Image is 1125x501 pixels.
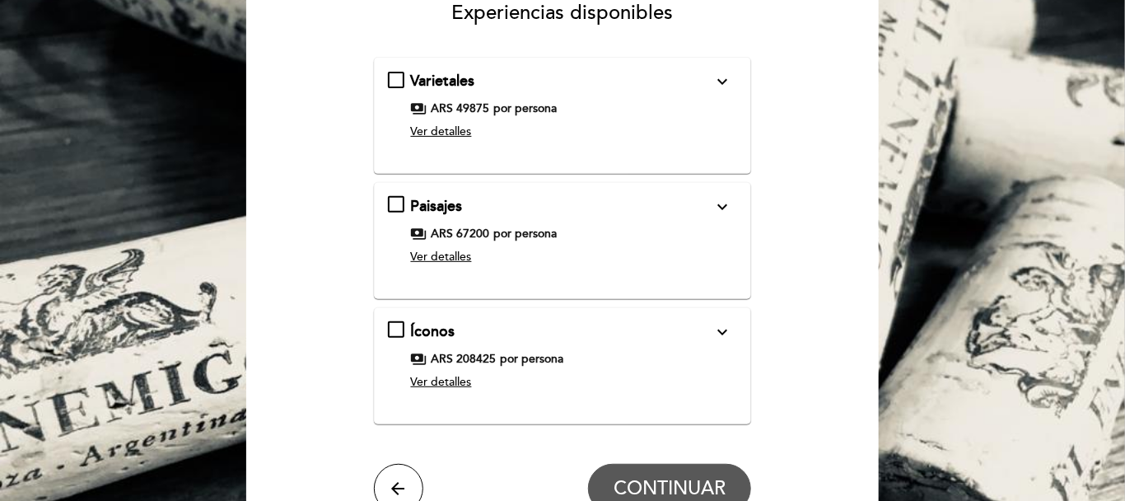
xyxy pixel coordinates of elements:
[432,226,490,242] span: ARS 67200
[707,196,737,218] button: expand_more
[388,71,738,147] md-checkbox: Varietales expand_more Una experiencia para descubrir y dejarse sorprender por los vinos de El En...
[411,226,427,242] span: payments
[389,479,408,499] i: arrow_back
[432,101,490,117] span: ARS 49875
[432,351,497,368] span: ARS 208425
[712,197,732,217] i: expand_more
[712,72,732,91] i: expand_more
[411,197,463,215] span: Paisajes
[452,1,674,25] span: Experiencias disponibles
[411,322,455,340] span: Íconos
[411,72,475,90] span: Varietales
[614,477,726,500] span: CONTINUAR
[411,124,472,138] span: Ver detalles
[388,196,738,272] md-checkbox: Paisajes expand_more Una experiencia para viajar por Mendoza y sus paisajes a través de los vinos...
[707,71,737,92] button: expand_more
[494,101,558,117] span: por persona
[411,375,472,389] span: Ver detalles
[494,226,558,242] span: por persona
[411,351,427,368] span: payments
[411,250,472,264] span: Ver detalles
[388,321,738,397] md-checkbox: Íconos expand_more Una degustación pensada para la exclusividad, en donde a través de una cuidado...
[411,101,427,117] span: payments
[501,351,564,368] span: por persona
[712,322,732,342] i: expand_more
[707,321,737,343] button: expand_more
